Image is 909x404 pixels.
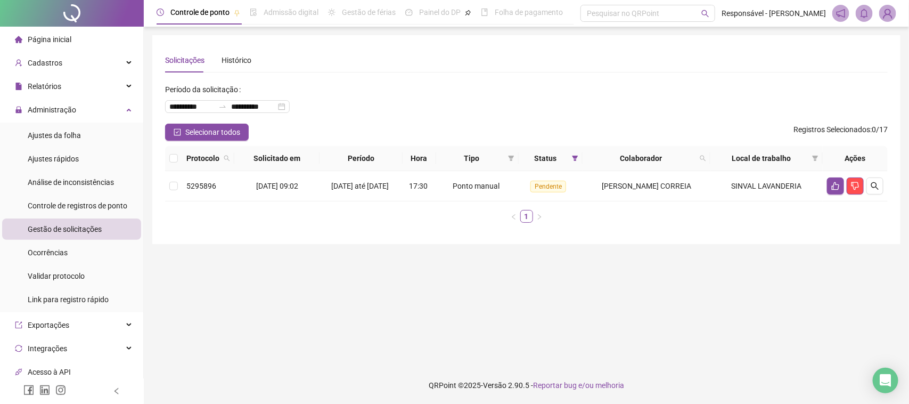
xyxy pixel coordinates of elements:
[15,59,22,67] span: user-add
[186,182,216,190] span: 5295896
[320,146,402,171] th: Período
[234,10,240,16] span: pushpin
[698,150,708,166] span: search
[28,248,68,257] span: Ocorrências
[827,152,883,164] div: Ações
[157,9,164,16] span: clock-circle
[409,182,428,190] span: 17:30
[39,385,50,395] span: linkedin
[342,8,396,17] span: Gestão de férias
[28,155,79,163] span: Ajustes rápidos
[250,9,257,16] span: file-done
[572,155,578,161] span: filter
[15,36,22,43] span: home
[28,59,62,67] span: Cadastros
[793,124,888,141] span: : 0 / 17
[28,272,85,280] span: Validar protocolo
[332,182,389,190] span: [DATE] até [DATE]
[440,152,504,164] span: Tipo
[722,7,826,19] span: Responsável - [PERSON_NAME]
[419,8,461,17] span: Painel do DP
[831,182,840,190] span: like
[218,102,227,111] span: to
[222,54,251,66] div: Histórico
[15,345,22,352] span: sync
[15,106,22,114] span: lock
[165,124,249,141] button: Selecionar todos
[218,102,227,111] span: swap-right
[28,368,71,376] span: Acesso à API
[186,152,219,164] span: Protocolo
[28,344,67,353] span: Integrações
[28,295,109,304] span: Link para registro rápido
[495,8,563,17] span: Folha de pagamento
[15,321,22,329] span: export
[28,321,69,329] span: Exportações
[508,155,514,161] span: filter
[28,82,61,91] span: Relatórios
[165,54,204,66] div: Solicitações
[28,106,76,114] span: Administração
[264,8,318,17] span: Admissão digital
[453,182,500,190] span: Ponto manual
[170,8,230,17] span: Controle de ponto
[465,10,471,16] span: pushpin
[28,178,114,187] span: Análise de inconsistências
[859,9,869,18] span: bell
[328,9,335,16] span: sun
[533,210,546,223] button: right
[812,155,818,161] span: filter
[700,155,706,161] span: search
[222,150,232,166] span: search
[28,225,102,233] span: Gestão de solicitações
[793,125,870,134] span: Registros Selecionados
[536,214,543,220] span: right
[144,367,909,404] footer: QRPoint © 2025 - 2.90.5 -
[587,152,696,164] span: Colaborador
[701,10,709,18] span: search
[507,210,520,223] li: Página anterior
[530,181,566,192] span: Pendente
[234,146,320,171] th: Solicitado em
[28,201,127,210] span: Controle de registros de ponto
[533,381,624,390] span: Reportar bug e/ou melhoria
[28,35,71,44] span: Página inicial
[511,214,517,220] span: left
[851,182,859,190] span: dislike
[871,182,879,190] span: search
[15,83,22,90] span: file
[23,385,34,395] span: facebook
[405,9,413,16] span: dashboard
[810,150,821,166] span: filter
[521,211,533,222] a: 1
[174,128,181,136] span: check-square
[520,210,533,223] li: 1
[602,182,691,190] span: [PERSON_NAME] CORREIA
[570,150,580,166] span: filter
[113,387,120,395] span: left
[715,152,807,164] span: Local de trabalho
[256,182,298,190] span: [DATE] 09:02
[523,152,568,164] span: Status
[506,150,517,166] span: filter
[165,81,245,98] label: Período da solicitação
[533,210,546,223] li: Próxima página
[55,385,66,395] span: instagram
[481,9,488,16] span: book
[880,5,896,21] img: 36590
[483,381,506,390] span: Versão
[185,126,240,138] span: Selecionar todos
[15,368,22,376] span: api
[836,9,846,18] span: notification
[710,171,822,201] td: SINVAL LAVANDERIA
[224,155,230,161] span: search
[507,210,520,223] button: left
[873,368,898,393] div: Open Intercom Messenger
[28,131,81,140] span: Ajustes da folha
[403,146,436,171] th: Hora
